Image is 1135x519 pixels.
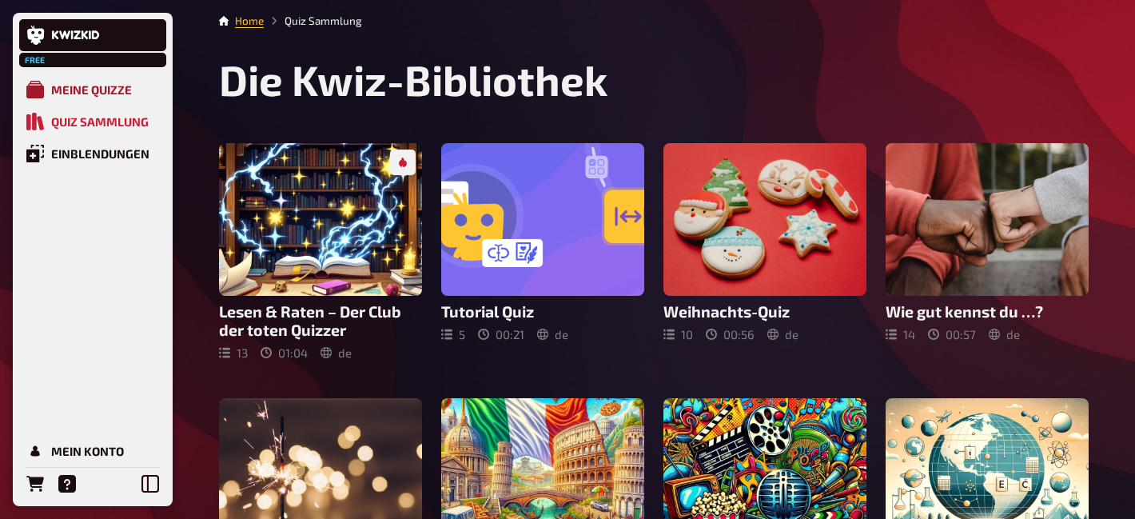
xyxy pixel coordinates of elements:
[19,74,166,106] a: Meine Quizze
[663,302,866,321] h3: Weihnachts-Quiz
[886,302,1089,321] h3: Wie gut kennst du …?
[663,327,693,341] div: 10
[767,327,798,341] div: de
[219,345,248,360] div: 13
[19,138,166,170] a: Einblendungen
[264,13,362,29] li: Quiz Sammlung
[21,55,50,65] span: Free
[19,468,51,500] a: Bestellungen
[219,54,1089,105] h1: Die Kwiz-Bibliothek
[537,327,568,341] div: de
[19,106,166,138] a: Quiz Sammlung
[19,435,166,467] a: Mein Konto
[235,13,264,29] li: Home
[51,146,149,161] div: Einblendungen
[261,345,308,360] div: 01 : 04
[663,143,866,360] a: Weihnachts-Quiz1000:56de
[989,327,1020,341] div: de
[51,444,124,458] div: Mein Konto
[235,14,264,27] a: Home
[51,114,149,129] div: Quiz Sammlung
[478,327,524,341] div: 00 : 21
[219,302,422,339] h3: Lesen & Raten – Der Club der toten Quizzer
[886,143,1089,360] a: Wie gut kennst du …?1400:57de
[321,345,352,360] div: de
[928,327,976,341] div: 00 : 57
[441,327,465,341] div: 5
[441,302,644,321] h3: Tutorial Quiz
[51,468,83,500] a: Hilfe
[706,327,755,341] div: 00 : 56
[51,82,132,97] div: Meine Quizze
[441,143,644,360] a: Tutorial Quiz500:21de
[219,143,422,360] a: Lesen & Raten – Der Club der toten Quizzer1301:04de
[886,327,915,341] div: 14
